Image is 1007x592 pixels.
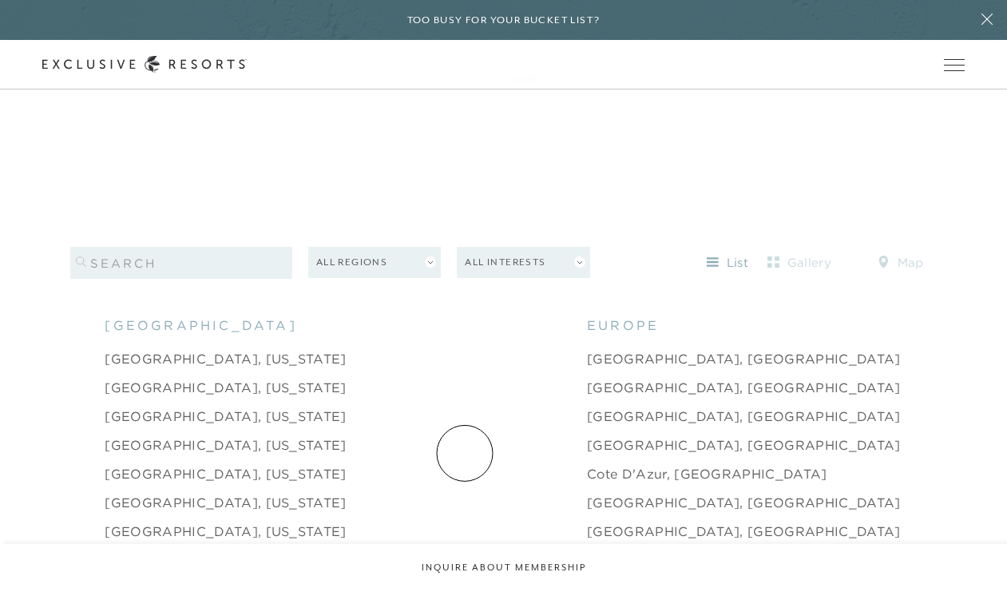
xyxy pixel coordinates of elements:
a: [GEOGRAPHIC_DATA], [GEOGRAPHIC_DATA] [587,435,901,455]
a: Cote d'Azur, [GEOGRAPHIC_DATA] [587,464,827,483]
button: Open navigation [944,59,965,70]
a: [GEOGRAPHIC_DATA], [US_STATE] [105,435,346,455]
input: search [70,247,292,279]
button: map [865,250,937,276]
a: [GEOGRAPHIC_DATA], [GEOGRAPHIC_DATA] [587,522,901,541]
a: [GEOGRAPHIC_DATA], [GEOGRAPHIC_DATA] [587,407,901,426]
span: europe [587,316,659,335]
span: [GEOGRAPHIC_DATA] [105,316,296,335]
button: list [692,250,763,276]
button: gallery [763,250,835,276]
h6: Too busy for your bucket list? [407,13,601,28]
a: [GEOGRAPHIC_DATA], [US_STATE] [105,407,346,426]
a: [GEOGRAPHIC_DATA], [US_STATE] [105,522,346,541]
a: [GEOGRAPHIC_DATA], [US_STATE] [105,349,346,368]
button: All Regions [308,247,442,278]
a: [GEOGRAPHIC_DATA], [US_STATE] [105,493,346,512]
a: [GEOGRAPHIC_DATA], [GEOGRAPHIC_DATA] [587,493,901,512]
a: [GEOGRAPHIC_DATA], [US_STATE] [105,464,346,483]
a: [GEOGRAPHIC_DATA], [GEOGRAPHIC_DATA] [587,378,901,397]
a: [GEOGRAPHIC_DATA], [GEOGRAPHIC_DATA] [587,349,901,368]
a: [GEOGRAPHIC_DATA], [US_STATE] [105,378,346,397]
button: All Interests [457,247,590,278]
